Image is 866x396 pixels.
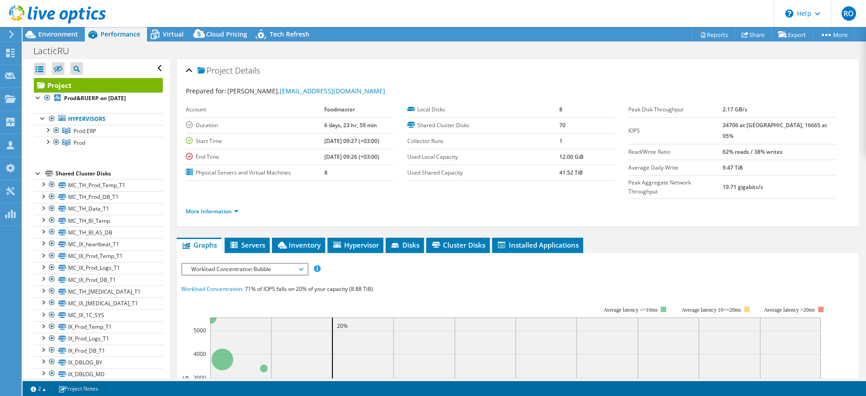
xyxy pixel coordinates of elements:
span: Servers [229,240,265,249]
a: MC_TH_Data_T1 [34,203,163,215]
label: End Time [186,152,324,161]
b: 41.52 TiB [559,169,583,176]
span: Performance [101,30,140,38]
a: IX_DBLOG_MD [34,368,163,380]
span: Details [235,65,260,76]
label: Start Time [186,137,324,146]
a: IX_DBLOG_BY [34,356,163,368]
a: Share [735,28,772,41]
a: Hypervisors [34,113,163,125]
label: Peak Disk Throughput [628,105,723,114]
b: 19.71 gigabits/s [723,183,763,191]
span: Inventory [276,240,321,249]
a: IX_Prod_Temp_T1 [34,321,163,333]
a: Project [34,78,163,92]
span: Hypervisor [332,240,379,249]
label: Peak Aggregate Network Throughput [628,178,723,196]
label: Read/Write Ratio [628,147,723,157]
a: More Information [186,207,239,215]
span: Installed Applications [497,240,579,249]
label: Local Disks [407,105,559,114]
b: Foodmaster [324,106,355,113]
h1: LacticRU [29,46,83,56]
span: Cloud Pricing [206,30,247,38]
tspan: Average latency 10<=20ms [682,307,741,313]
b: [DATE] 09:27 (+03:00) [324,137,379,145]
text: 3000 [193,374,206,382]
text: Average latency >20ms [764,307,815,313]
span: 71% of IOPS falls on 20% of your capacity (8.88 TiB) [245,285,373,293]
b: Prod&RUERP on [DATE] [64,94,126,102]
label: Prepared for: [186,87,226,95]
b: 2.17 GB/s [723,106,747,113]
label: IOPS [628,126,723,135]
span: Cluster Disks [431,240,485,249]
span: Tech Refresh [270,30,309,38]
a: MC_TH_BI_AS_DB [34,226,163,238]
label: Used Local Capacity [407,152,559,161]
b: 8 [559,106,562,113]
span: [PERSON_NAME], [227,87,385,95]
a: Reports [692,28,735,41]
a: MC_IX_Prod_Logs_T1 [34,262,163,274]
div: Shared Cluster Disks [55,168,163,179]
span: Virtual [163,30,184,38]
a: Prod ERP [34,125,163,137]
b: 34706 at [GEOGRAPHIC_DATA], 16665 at 95% [723,121,827,140]
a: MC_IX_1C_SYS [34,309,163,321]
label: Physical Servers and Virtual Machines [186,168,324,177]
span: Disks [390,240,419,249]
span: Prod [74,139,85,147]
b: [DATE] 09:26 (+03:00) [324,153,379,161]
tspan: Average latency <=10ms [603,307,658,313]
text: 4000 [193,350,206,358]
a: Project Notes [52,383,105,394]
b: 70 [559,121,566,129]
a: MC_IX_Prod_Temp_T1 [34,250,163,262]
a: MC_TH_[MEDICAL_DATA]_T1 [34,285,163,297]
b: 8 [324,169,327,176]
a: Prod&RUERP on [DATE] [34,92,163,104]
label: Average Daily Write [628,163,723,172]
a: Export [771,28,813,41]
label: Collector Runs [407,137,559,146]
svg: \n [785,9,793,18]
span: Environment [38,30,78,38]
label: Shared Cluster Disks [407,121,559,130]
label: Account [186,105,324,114]
a: Prod [34,137,163,148]
a: More [813,28,855,41]
b: 9.47 TiB [723,164,743,171]
a: MC_IX_heartbeat_T1 [34,238,163,250]
text: 20% [337,322,348,330]
span: Workload Concentration: [181,285,244,293]
b: 62% reads / 38% writes [723,148,783,156]
b: 1 [559,137,562,145]
a: IX_Prod_Logs_T1 [34,333,163,345]
span: Prod ERP [74,127,96,135]
span: Workload Concentration Bubble [187,264,303,275]
text: 5000 [193,327,206,334]
label: Used Shared Capacity [407,168,559,177]
span: Project [198,66,233,75]
a: MC_TH_Prod_Temp_T1 [34,179,163,191]
a: 2 [24,383,52,394]
a: MC_TH_Prod_DB_T1 [34,191,163,203]
a: MC_IX_Prod_DB_T1 [34,274,163,285]
a: MC_IX_[MEDICAL_DATA]_T1 [34,297,163,309]
b: 12.00 GiB [559,153,584,161]
a: IX_Prod_DB_T1 [34,345,163,356]
label: Duration [186,121,324,130]
a: [EMAIL_ADDRESS][DOMAIN_NAME] [280,87,385,95]
span: Graphs [181,240,217,249]
a: MC_TH_BI_Temp [34,215,163,226]
b: 6 days, 23 hr, 59 min [324,121,377,129]
span: RO [842,6,856,21]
